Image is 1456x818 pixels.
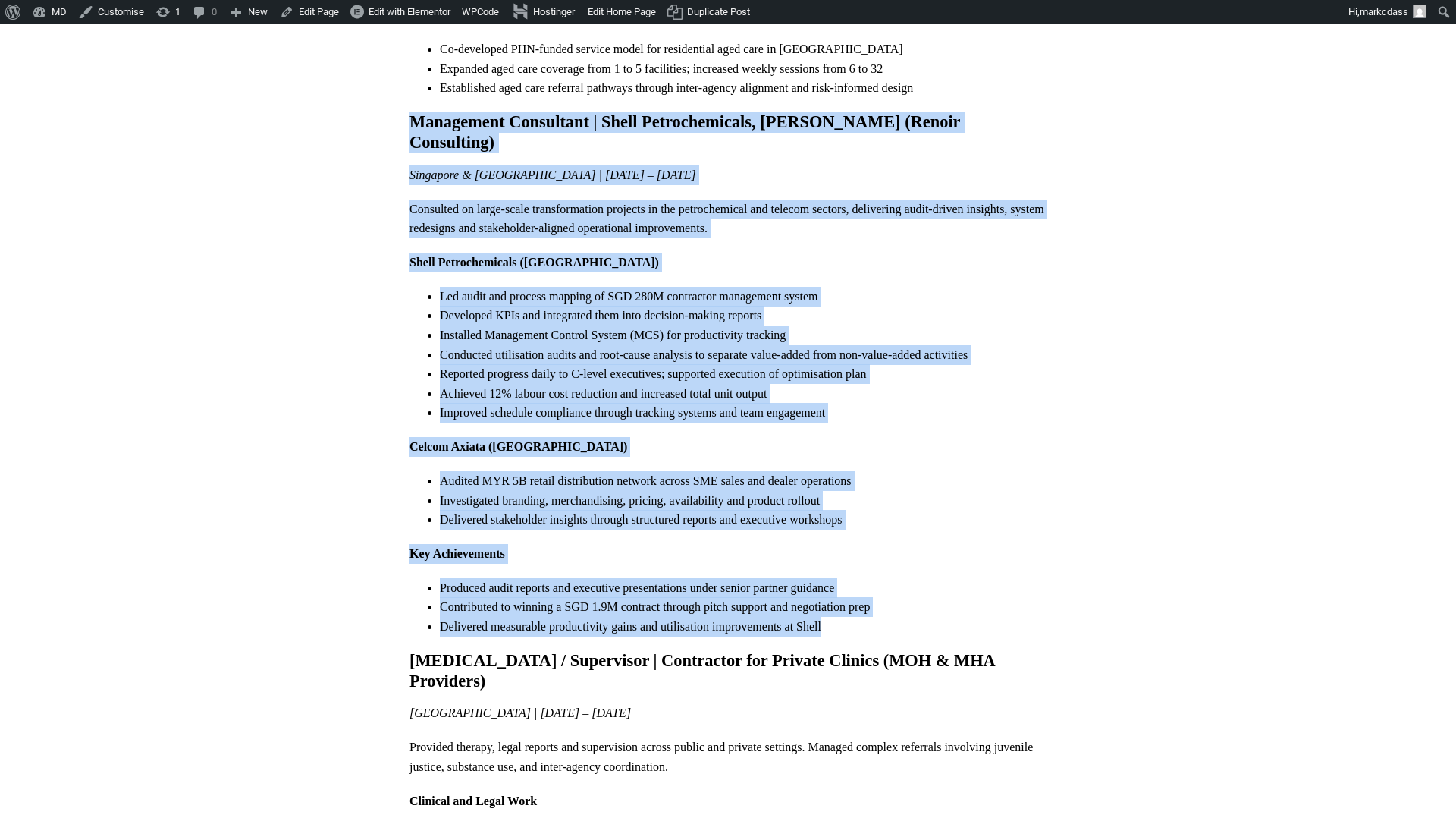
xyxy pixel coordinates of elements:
div: Domain: [DOMAIN_NAME] [39,39,167,52]
li: Established aged care referral pathways through inter-agency alignment and risk-informed design [440,78,1046,98]
li: Achieved 12% labour cost reduction and increased total unit output [440,384,1046,404]
li: Co-developed PHN-funded service model for residential aged care in [GEOGRAPHIC_DATA] [440,39,1046,59]
strong: Clinical and Legal Work [409,794,537,807]
span: markcdass [1360,6,1408,17]
li: Produced audit reports and executive presentations under senior partner guidance [440,578,1046,598]
li: Expanded aged care coverage from 1 to 5 facilities; increased weekly sessions from 6 to 32 [440,59,1046,79]
strong: Shell Petrochemicals ([GEOGRAPHIC_DATA]) [409,256,659,269]
img: logo_orange.svg [24,24,36,36]
li: Improved schedule compliance through tracking systems and team engagement [440,403,1046,423]
li: Installed Management Control System (MCS) for productivity tracking [440,326,1046,345]
strong: Celcom Axiata ([GEOGRAPHIC_DATA]) [409,440,627,453]
div: Domain Overview [58,90,136,99]
img: tab_domain_overview_orange.svg [41,88,53,100]
strong: Key Achievements [409,547,505,560]
p: Provided therapy, legal reports and supervision across public and private settings. Managed compl... [409,738,1046,776]
li: Conducted utilisation audits and root-cause analysis to separate value-added from non-value-added... [440,345,1046,365]
li: Led audit and process mapping of SGD 280M contractor management system [440,287,1046,307]
div: v 4.0.25 [42,24,74,36]
li: Contributed to winning a SGD 1.9M contract through pitch support and negotiation prep [440,597,1046,617]
div: Keywords by Traffic [168,90,256,99]
li: Reported progress daily to C-level executives; supported execution of optimisation plan [440,364,1046,384]
li: Delivered measurable productivity gains and utilisation improvements at Shell [440,617,1046,637]
i: [GEOGRAPHIC_DATA] | [DATE] – [DATE] [409,706,631,719]
h2: [MEDICAL_DATA] / Supervisor | Contractor for Private Clinics (MOH & MHA Providers) [409,651,1046,692]
li: Developed KPIs and integrated them into decision-making reports [440,306,1046,326]
h2: Management Consultant | Shell Petrochemicals, [PERSON_NAME] (Renoir Consulting) [409,112,1046,153]
img: tab_keywords_by_traffic_grey.svg [151,88,163,100]
li: Delivered stakeholder insights through structured reports and executive workshops [440,510,1046,530]
span: Edit with Elementor [369,6,450,17]
li: Audited MYR 5B retail distribution network across SME sales and dealer operations [440,471,1046,491]
li: Investigated branding, merchandising, pricing, availability and product rollout [440,491,1046,511]
i: Singapore & [GEOGRAPHIC_DATA] | [DATE] – [DATE] [409,168,696,181]
p: Consulted on large-scale transformation projects in the petrochemical and telecom sectors, delive... [409,200,1046,238]
img: website_grey.svg [24,39,36,52]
